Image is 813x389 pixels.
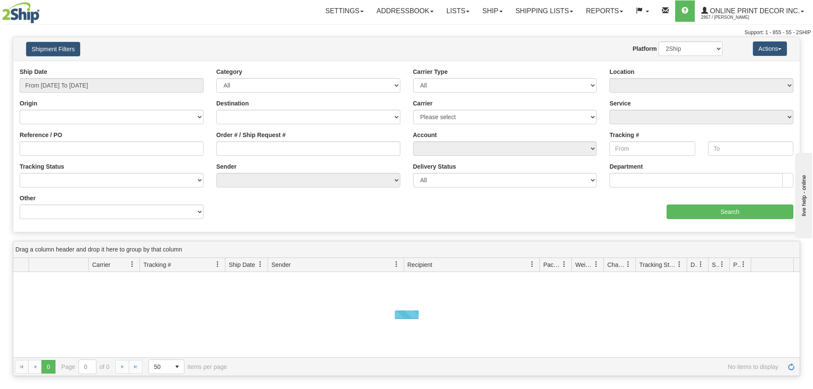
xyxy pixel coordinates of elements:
[216,99,249,108] label: Destination
[609,131,639,139] label: Tracking #
[20,162,64,171] label: Tracking Status
[149,360,184,374] span: Page sizes drop down
[216,131,286,139] label: Order # / Ship Request #
[271,260,291,269] span: Sender
[672,257,687,272] a: Tracking Status filter column settings
[20,99,37,108] label: Origin
[715,257,729,272] a: Shipment Issues filter column settings
[210,257,225,272] a: Tracking # filter column settings
[92,260,111,269] span: Carrier
[784,360,798,374] a: Refresh
[149,360,227,374] span: items per page
[476,0,509,22] a: Ship
[413,131,437,139] label: Account
[413,67,448,76] label: Carrier Type
[793,151,812,238] iframe: chat widget
[2,2,40,23] img: logo2867.jpg
[667,205,793,219] input: Search
[26,42,80,56] button: Shipment Filters
[61,360,110,374] span: Page of 0
[389,257,404,272] a: Sender filter column settings
[170,360,184,374] span: select
[525,257,539,272] a: Recipient filter column settings
[229,260,255,269] span: Ship Date
[408,260,432,269] span: Recipient
[20,194,35,202] label: Other
[609,141,695,156] input: From
[691,260,698,269] span: Delivery Status
[609,67,634,76] label: Location
[6,7,79,14] div: live help - online
[708,7,800,15] span: Online Print Decor Inc.
[701,13,765,22] span: 2867 / [PERSON_NAME]
[413,162,456,171] label: Delivery Status
[712,260,719,269] span: Shipment Issues
[607,260,625,269] span: Charge
[253,257,268,272] a: Ship Date filter column settings
[609,162,643,171] label: Department
[694,257,708,272] a: Delivery Status filter column settings
[753,41,787,56] button: Actions
[319,0,370,22] a: Settings
[440,0,476,22] a: Lists
[370,0,440,22] a: Addressbook
[733,260,740,269] span: Pickup Status
[154,363,165,371] span: 50
[589,257,603,272] a: Weight filter column settings
[125,257,140,272] a: Carrier filter column settings
[509,0,580,22] a: Shipping lists
[216,67,242,76] label: Category
[575,260,593,269] span: Weight
[621,257,635,272] a: Charge filter column settings
[13,241,800,258] div: grid grouping header
[632,44,657,53] label: Platform
[639,260,676,269] span: Tracking Status
[708,141,793,156] input: To
[239,363,778,370] span: No items to display
[695,0,810,22] a: Online Print Decor Inc. 2867 / [PERSON_NAME]
[736,257,751,272] a: Pickup Status filter column settings
[557,257,571,272] a: Packages filter column settings
[216,162,236,171] label: Sender
[41,360,55,374] span: Page 0
[413,99,433,108] label: Carrier
[143,260,171,269] span: Tracking #
[580,0,629,22] a: Reports
[2,29,811,36] div: Support: 1 - 855 - 55 - 2SHIP
[543,260,561,269] span: Packages
[20,131,62,139] label: Reference / PO
[20,67,47,76] label: Ship Date
[609,99,631,108] label: Service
